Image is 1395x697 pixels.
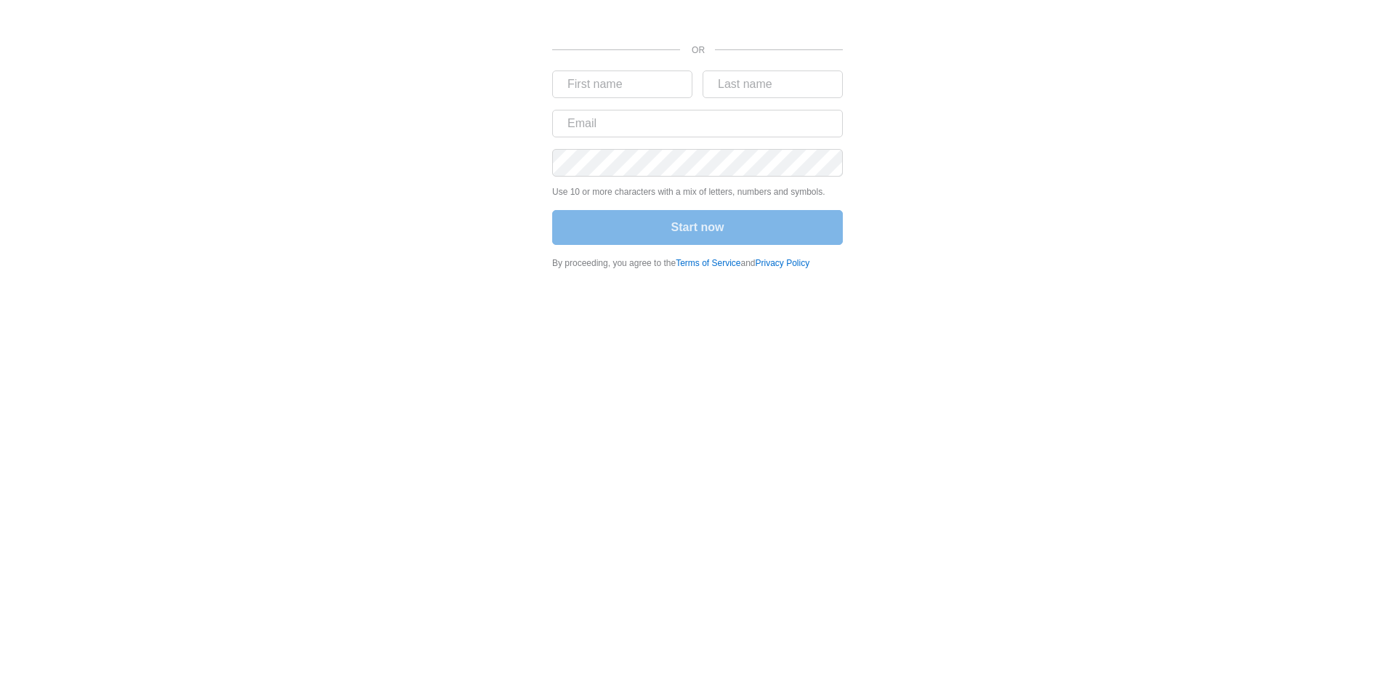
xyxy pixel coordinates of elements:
[676,258,740,268] a: Terms of Service
[552,110,843,137] input: Email
[756,258,810,268] a: Privacy Policy
[703,70,843,98] input: Last name
[692,44,697,57] p: OR
[552,257,843,270] div: By proceeding, you agree to the and
[552,70,692,98] input: First name
[552,185,843,198] p: Use 10 or more characters with a mix of letters, numbers and symbols.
